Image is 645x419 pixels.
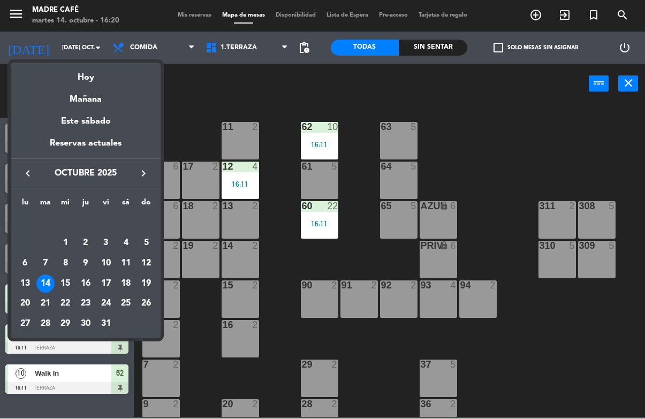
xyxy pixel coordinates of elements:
div: 27 [16,315,34,333]
i: keyboard_arrow_left [21,167,34,180]
td: 19 de octubre de 2025 [136,274,156,294]
div: 4 [117,234,135,253]
td: 3 de octubre de 2025 [96,234,116,254]
span: octubre 2025 [37,167,134,181]
td: 23 de octubre de 2025 [75,294,96,315]
th: jueves [75,197,96,214]
div: 8 [56,255,74,273]
div: 14 [36,275,55,293]
td: 8 de octubre de 2025 [55,254,75,274]
div: 31 [97,315,115,333]
div: Reservas actuales [11,137,161,159]
th: domingo [136,197,156,214]
div: 17 [97,275,115,293]
div: Este sábado [11,107,161,137]
div: 20 [16,295,34,314]
div: 16 [77,275,95,293]
td: 13 de octubre de 2025 [15,274,35,294]
div: 13 [16,275,34,293]
button: keyboard_arrow_left [18,167,37,181]
th: sábado [116,197,136,214]
td: 11 de octubre de 2025 [116,254,136,274]
td: 26 de octubre de 2025 [136,294,156,315]
td: 16 de octubre de 2025 [75,274,96,294]
td: 2 de octubre de 2025 [75,234,96,254]
td: 10 de octubre de 2025 [96,254,116,274]
div: 23 [77,295,95,314]
td: 15 de octubre de 2025 [55,274,75,294]
div: 6 [16,255,34,273]
td: 28 de octubre de 2025 [35,314,56,334]
td: 9 de octubre de 2025 [75,254,96,274]
div: 30 [77,315,95,333]
div: 28 [36,315,55,333]
td: 12 de octubre de 2025 [136,254,156,274]
i: keyboard_arrow_right [137,167,150,180]
div: 5 [137,234,155,253]
td: 25 de octubre de 2025 [116,294,136,315]
td: 7 de octubre de 2025 [35,254,56,274]
div: 11 [117,255,135,273]
button: keyboard_arrow_right [134,167,153,181]
td: 20 de octubre de 2025 [15,294,35,315]
div: 19 [137,275,155,293]
td: OCT. [15,214,156,234]
th: viernes [96,197,116,214]
div: 9 [77,255,95,273]
div: 18 [117,275,135,293]
div: 1 [56,234,74,253]
td: 30 de octubre de 2025 [75,314,96,334]
div: 7 [36,255,55,273]
div: 21 [36,295,55,314]
div: 2 [77,234,95,253]
th: martes [35,197,56,214]
div: Mañana [11,85,161,107]
td: 14 de octubre de 2025 [35,274,56,294]
td: 31 de octubre de 2025 [96,314,116,334]
div: Hoy [11,63,161,85]
td: 24 de octubre de 2025 [96,294,116,315]
td: 18 de octubre de 2025 [116,274,136,294]
td: 22 de octubre de 2025 [55,294,75,315]
div: 12 [137,255,155,273]
div: 15 [56,275,74,293]
td: 5 de octubre de 2025 [136,234,156,254]
td: 27 de octubre de 2025 [15,314,35,334]
div: 10 [97,255,115,273]
th: lunes [15,197,35,214]
div: 22 [56,295,74,314]
td: 17 de octubre de 2025 [96,274,116,294]
div: 26 [137,295,155,314]
td: 4 de octubre de 2025 [116,234,136,254]
th: miércoles [55,197,75,214]
td: 6 de octubre de 2025 [15,254,35,274]
td: 29 de octubre de 2025 [55,314,75,334]
div: 25 [117,295,135,314]
div: 29 [56,315,74,333]
div: 3 [97,234,115,253]
td: 1 de octubre de 2025 [55,234,75,254]
div: 24 [97,295,115,314]
td: 21 de octubre de 2025 [35,294,56,315]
